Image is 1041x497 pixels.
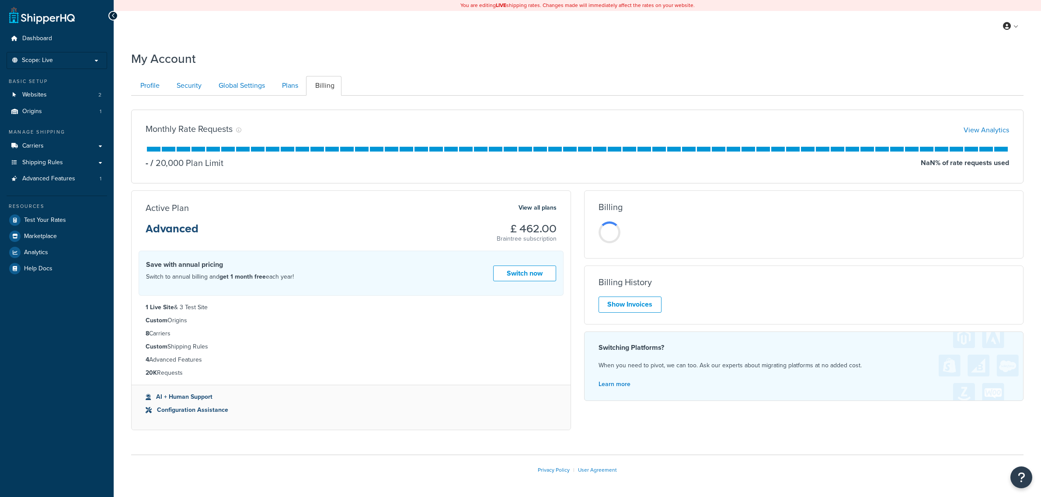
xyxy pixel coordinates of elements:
strong: Custom [146,342,167,351]
strong: Custom [146,316,167,325]
a: Learn more [599,380,630,389]
a: Show Invoices [599,297,662,313]
a: Analytics [7,245,107,260]
a: Help Docs [7,261,107,276]
b: LIVE [496,1,506,9]
span: Marketplace [24,233,57,240]
div: Manage Shipping [7,128,107,136]
a: Security [167,76,209,96]
a: ShipperHQ Home [9,7,75,24]
h3: Billing [599,202,623,212]
p: 20,000 Plan Limit [148,157,223,169]
a: User Agreement [578,466,617,474]
span: / [150,156,153,169]
li: Advanced Features [7,171,107,187]
span: Dashboard [22,35,52,42]
li: Origins [146,316,557,325]
h3: Advanced [146,223,198,242]
li: Carriers [146,329,557,338]
a: Advanced Features 1 [7,171,107,187]
span: Advanced Features [22,175,75,183]
a: Websites 2 [7,87,107,103]
p: - [146,157,148,169]
h4: Switching Platforms? [599,342,1010,353]
button: Open Resource Center [1010,466,1032,488]
div: Resources [7,203,107,210]
p: NaN % of rate requests used [921,157,1009,169]
li: & 3 Test Site [146,303,557,312]
p: Braintree subscription [497,235,557,243]
li: Advanced Features [146,355,557,365]
strong: 8 [146,329,149,338]
span: Carriers [22,142,44,150]
span: Help Docs [24,265,52,273]
h3: Billing History [599,277,652,287]
li: Requests [146,368,557,378]
a: Privacy Policy [538,466,570,474]
a: Origins 1 [7,104,107,120]
div: Basic Setup [7,78,107,85]
a: Shipping Rules [7,155,107,171]
a: View Analytics [964,125,1009,135]
a: Switch now [493,266,556,282]
h4: Save with annual pricing [146,259,294,270]
a: View all plans [519,202,557,214]
span: 2 [98,91,101,99]
li: AI + Human Support [146,392,557,402]
p: Switch to annual billing and each year! [146,271,294,283]
span: 1 [100,175,101,183]
li: Origins [7,104,107,120]
span: Analytics [24,249,48,256]
span: | [573,466,574,474]
a: Marketplace [7,228,107,244]
a: Global Settings [209,76,272,96]
strong: get 1 month free [219,272,266,281]
a: Dashboard [7,31,107,47]
li: Configuration Assistance [146,405,557,415]
a: Plans [273,76,305,96]
span: 1 [100,108,101,115]
strong: 1 Live Site [146,303,174,312]
span: Origins [22,108,42,115]
li: Shipping Rules [146,342,557,352]
a: Test Your Rates [7,212,107,228]
p: When you need to pivot, we can too. Ask our experts about migrating platforms at no added cost. [599,360,1010,371]
h1: My Account [131,50,196,67]
span: Test Your Rates [24,217,66,224]
strong: 4 [146,355,149,364]
a: Profile [131,76,167,96]
h3: Active Plan [146,203,189,213]
h3: Monthly Rate Requests [146,124,233,134]
span: Shipping Rules [22,159,63,166]
a: Billing [306,76,341,96]
h3: £ 462.00 [497,223,557,235]
span: Websites [22,91,47,99]
li: Websites [7,87,107,103]
strong: 20K [146,368,157,377]
span: Scope: Live [22,57,53,64]
a: Carriers [7,138,107,154]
